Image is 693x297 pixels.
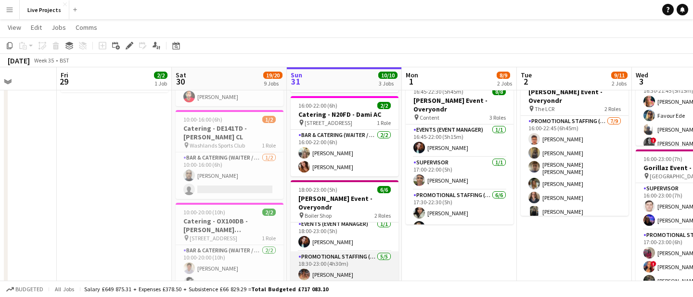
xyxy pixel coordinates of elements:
[492,88,506,95] span: 8/8
[251,285,328,293] span: Total Budgeted £717 083.10
[636,71,648,79] span: Wed
[176,124,283,141] h3: Catering - DE141TD - [PERSON_NAME] CL
[154,72,167,79] span: 2/2
[406,96,513,113] h3: [PERSON_NAME] Event - Overyondr
[379,80,397,87] div: 3 Jobs
[298,186,337,193] span: 18:00-23:00 (5h)
[305,212,332,219] span: Boiler Shop
[176,217,283,234] h3: Catering - OX100DB - [PERSON_NAME] [PERSON_NAME]
[497,80,512,87] div: 2 Jobs
[32,57,56,64] span: Week 35
[176,71,186,79] span: Sat
[521,87,629,105] h3: [PERSON_NAME] Event - Overyondr
[291,71,302,79] span: Sun
[291,194,398,211] h3: [PERSON_NAME] Event - Overyondr
[51,23,66,32] span: Jobs
[378,72,398,79] span: 10/10
[291,130,398,176] app-card-role: Bar & Catering (Waiter / waitress)2/216:00-22:00 (6h)[PERSON_NAME][PERSON_NAME]
[8,56,30,65] div: [DATE]
[305,119,352,126] span: [STREET_ADDRESS]
[521,116,629,263] app-card-role: Promotional Staffing (Exhibition Host)7/916:00-22:45 (6h45m)[PERSON_NAME][PERSON_NAME][PERSON_NAM...
[262,235,276,242] span: 1 Role
[406,157,513,190] app-card-role: Supervisor1/117:00-22:00 (5h)[PERSON_NAME]
[612,80,627,87] div: 2 Jobs
[406,82,513,224] app-job-card: 16:45-22:30 (5h45m)8/8[PERSON_NAME] Event - Overyondr Content3 RolesEvents (Event Manager)1/116:4...
[190,142,245,149] span: Washlands Sports Club
[183,209,225,216] span: 10:00-20:00 (10h)
[489,114,506,121] span: 3 Roles
[420,114,439,121] span: Content
[521,71,532,79] span: Tue
[291,219,398,251] app-card-role: Events (Event Manager)1/118:00-23:00 (5h)[PERSON_NAME]
[404,76,418,87] span: 1
[174,76,186,87] span: 30
[72,21,101,34] a: Comms
[497,72,510,79] span: 8/9
[289,76,302,87] span: 31
[291,96,398,176] app-job-card: 16:00-22:00 (6h)2/2Catering - N20FD - Dami AC [STREET_ADDRESS]1 RoleBar & Catering (Waiter / wait...
[413,88,463,95] span: 16:45-22:30 (5h45m)
[20,0,69,19] button: Live Projects
[406,124,513,157] app-card-role: Events (Event Manager)1/116:45-22:00 (5h15m)[PERSON_NAME]
[264,80,282,87] div: 9 Jobs
[8,23,21,32] span: View
[406,71,418,79] span: Mon
[31,23,42,32] span: Edit
[176,152,283,199] app-card-role: Bar & Catering (Waiter / waitress)1/210:00-16:00 (6h)[PERSON_NAME]
[190,235,237,242] span: [STREET_ADDRESS]
[519,76,532,87] span: 2
[61,71,68,79] span: Fri
[291,110,398,119] h3: Catering - N20FD - Dami AC
[377,102,391,109] span: 2/2
[53,285,76,293] span: All jobs
[176,245,283,292] app-card-role: Bar & Catering (Waiter / waitress)2/210:00-20:00 (10h)[PERSON_NAME][PERSON_NAME]
[59,76,68,87] span: 29
[611,72,628,79] span: 9/11
[643,155,682,162] span: 16:00-23:00 (7h)
[521,74,629,216] app-job-card: 16:00-22:45 (6h45m)8/10[PERSON_NAME] Event - Overyondr The LCR2 RolesPromotional Staffing (Exhibi...
[262,209,276,216] span: 2/2
[374,212,391,219] span: 2 Roles
[48,21,70,34] a: Jobs
[15,286,43,293] span: Budgeted
[262,116,276,123] span: 1/2
[377,186,391,193] span: 6/6
[4,21,25,34] a: View
[298,102,337,109] span: 16:00-22:00 (6h)
[535,105,554,112] span: The LCR
[176,110,283,199] app-job-card: 10:00-16:00 (6h)1/2Catering - DE141TD - [PERSON_NAME] CL Washlands Sports Club1 RoleBar & Caterin...
[183,116,222,123] span: 10:00-16:00 (6h)
[60,57,69,64] div: BST
[406,190,513,292] app-card-role: Promotional Staffing (Exhibition Host)6/617:30-22:30 (5h)[PERSON_NAME][PERSON_NAME]
[176,203,283,292] app-job-card: 10:00-20:00 (10h)2/2Catering - OX100DB - [PERSON_NAME] [PERSON_NAME] [STREET_ADDRESS]1 RoleBar & ...
[263,72,282,79] span: 19/20
[84,285,328,293] div: Salary £649 875.31 + Expenses £378.50 + Subsistence £66 829.29 =
[604,105,621,112] span: 2 Roles
[262,142,276,149] span: 1 Role
[634,76,648,87] span: 3
[651,137,656,143] span: !
[377,119,391,126] span: 1 Role
[5,284,45,295] button: Budgeted
[154,80,167,87] div: 1 Job
[651,261,656,267] span: !
[27,21,46,34] a: Edit
[76,23,97,32] span: Comms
